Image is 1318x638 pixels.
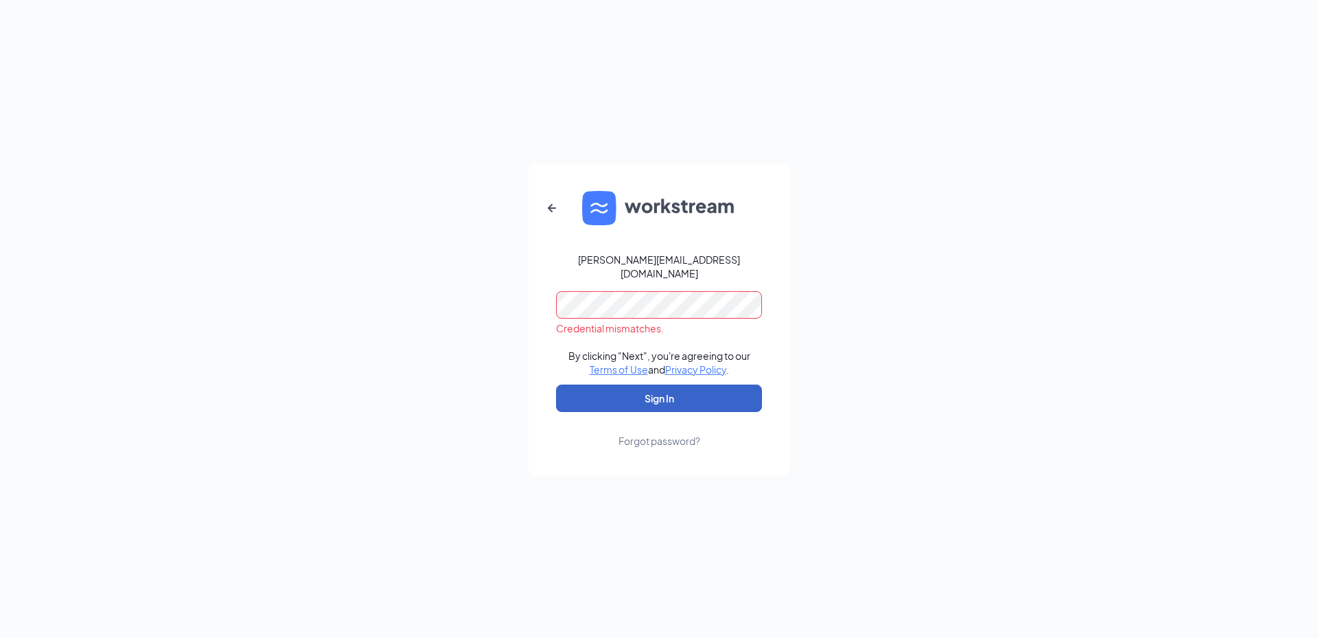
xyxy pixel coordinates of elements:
[556,385,762,412] button: Sign In
[582,191,736,225] img: WS logo and Workstream text
[665,363,726,376] a: Privacy Policy
[618,412,700,448] a: Forgot password?
[590,363,648,376] a: Terms of Use
[556,253,762,280] div: [PERSON_NAME][EMAIL_ADDRESS][DOMAIN_NAME]
[535,192,568,225] button: ArrowLeftNew
[556,321,762,335] div: Credential mismatches.
[544,200,560,216] svg: ArrowLeftNew
[568,349,750,376] div: By clicking "Next", you're agreeing to our and .
[618,434,700,448] div: Forgot password?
